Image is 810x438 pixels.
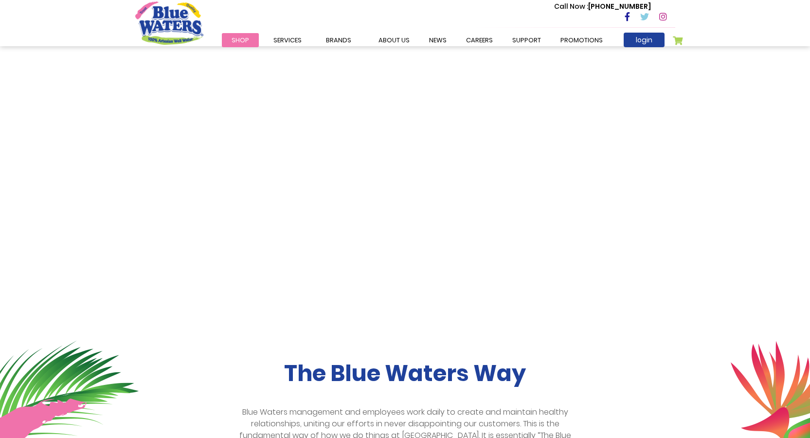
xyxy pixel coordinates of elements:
[135,360,675,387] h2: The Blue Waters Way
[326,36,351,45] span: Brands
[554,1,588,11] span: Call Now :
[273,36,302,45] span: Services
[316,33,361,47] a: Brands
[369,33,419,47] a: about us
[264,33,311,47] a: Services
[551,33,612,47] a: Promotions
[419,33,456,47] a: News
[222,33,259,47] a: Shop
[456,33,503,47] a: careers
[624,33,665,47] a: login
[503,33,551,47] a: support
[554,1,651,12] p: [PHONE_NUMBER]
[135,1,203,44] a: store logo
[232,36,249,45] span: Shop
